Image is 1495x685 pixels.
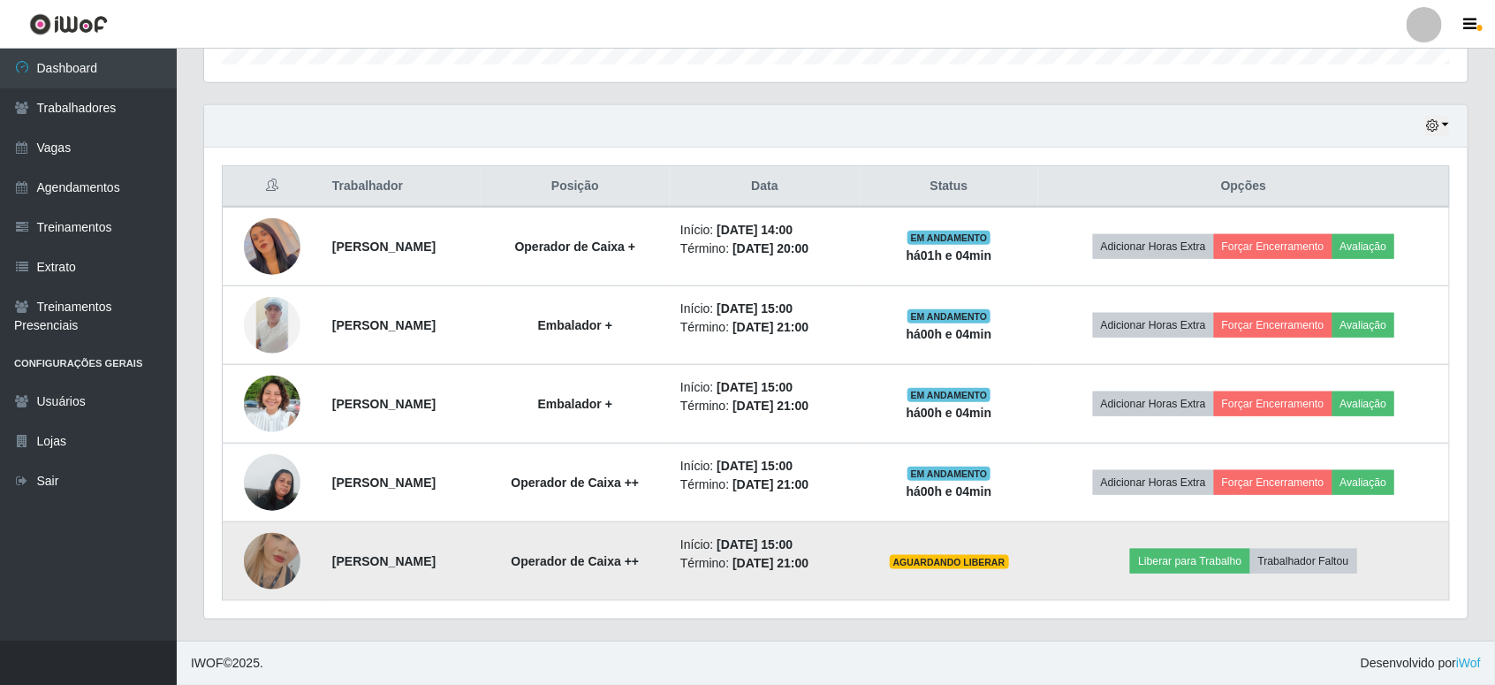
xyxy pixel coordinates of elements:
time: [DATE] 21:00 [732,399,808,413]
span: EM ANDAMENTO [907,309,991,323]
strong: Operador de Caixa ++ [511,476,639,490]
span: IWOF [191,656,224,670]
button: Avaliação [1332,234,1395,259]
li: Início: [680,221,849,240]
li: Término: [680,318,849,337]
strong: há 00 h e 04 min [907,406,992,420]
strong: há 01 h e 04 min [907,248,992,263]
button: Adicionar Horas Extra [1093,313,1214,338]
time: [DATE] 15:00 [717,537,793,552]
time: [DATE] 15:00 [717,459,793,473]
button: Liberar para Trabalho [1130,549,1249,574]
button: Avaliação [1332,470,1395,495]
strong: há 00 h e 04 min [907,484,992,499]
button: Forçar Encerramento [1214,392,1332,416]
li: Término: [680,397,849,415]
li: Término: [680,554,849,573]
li: Término: [680,476,849,494]
li: Início: [680,457,849,476]
time: [DATE] 21:00 [732,556,808,570]
strong: [PERSON_NAME] [332,476,436,490]
th: Opções [1038,166,1449,208]
button: Trabalhador Faltou [1250,549,1357,574]
li: Início: [680,300,849,318]
strong: Operador de Caixa ++ [511,554,639,568]
button: Adicionar Horas Extra [1093,470,1214,495]
strong: [PERSON_NAME] [332,240,436,254]
li: Início: [680,536,849,554]
span: EM ANDAMENTO [907,231,991,245]
span: © 2025 . [191,654,263,673]
button: Forçar Encerramento [1214,470,1332,495]
time: [DATE] 15:00 [717,301,793,316]
strong: Operador de Caixa + [515,240,636,254]
span: AGUARDANDO LIBERAR [890,555,1009,569]
span: EM ANDAMENTO [907,388,991,402]
img: 1756495513119.jpeg [244,511,300,612]
strong: [PERSON_NAME] [332,554,436,568]
time: [DATE] 21:00 [732,477,808,491]
img: 1707874024765.jpeg [244,445,300,520]
button: Forçar Encerramento [1214,234,1332,259]
a: iWof [1456,656,1481,670]
th: Status [860,166,1038,208]
img: 1749753649914.jpeg [244,366,300,442]
button: Adicionar Horas Extra [1093,392,1214,416]
time: [DATE] 21:00 [732,320,808,334]
img: CoreUI Logo [29,13,108,35]
strong: Embalador + [538,318,612,332]
button: Avaliação [1332,392,1395,416]
li: Término: [680,240,849,258]
strong: Embalador + [538,397,612,411]
th: Data [670,166,860,208]
strong: há 00 h e 04 min [907,327,992,341]
time: [DATE] 14:00 [717,223,793,237]
li: Início: [680,378,849,397]
th: Trabalhador [322,166,481,208]
img: 1745614323797.jpeg [244,297,300,354]
button: Adicionar Horas Extra [1093,234,1214,259]
span: EM ANDAMENTO [907,467,991,481]
strong: [PERSON_NAME] [332,318,436,332]
time: [DATE] 15:00 [717,380,793,394]
button: Avaliação [1332,313,1395,338]
th: Posição [481,166,670,208]
time: [DATE] 20:00 [732,241,808,255]
button: Forçar Encerramento [1214,313,1332,338]
img: 1709844998024.jpeg [244,196,300,297]
span: Desenvolvido por [1361,654,1481,673]
strong: [PERSON_NAME] [332,397,436,411]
